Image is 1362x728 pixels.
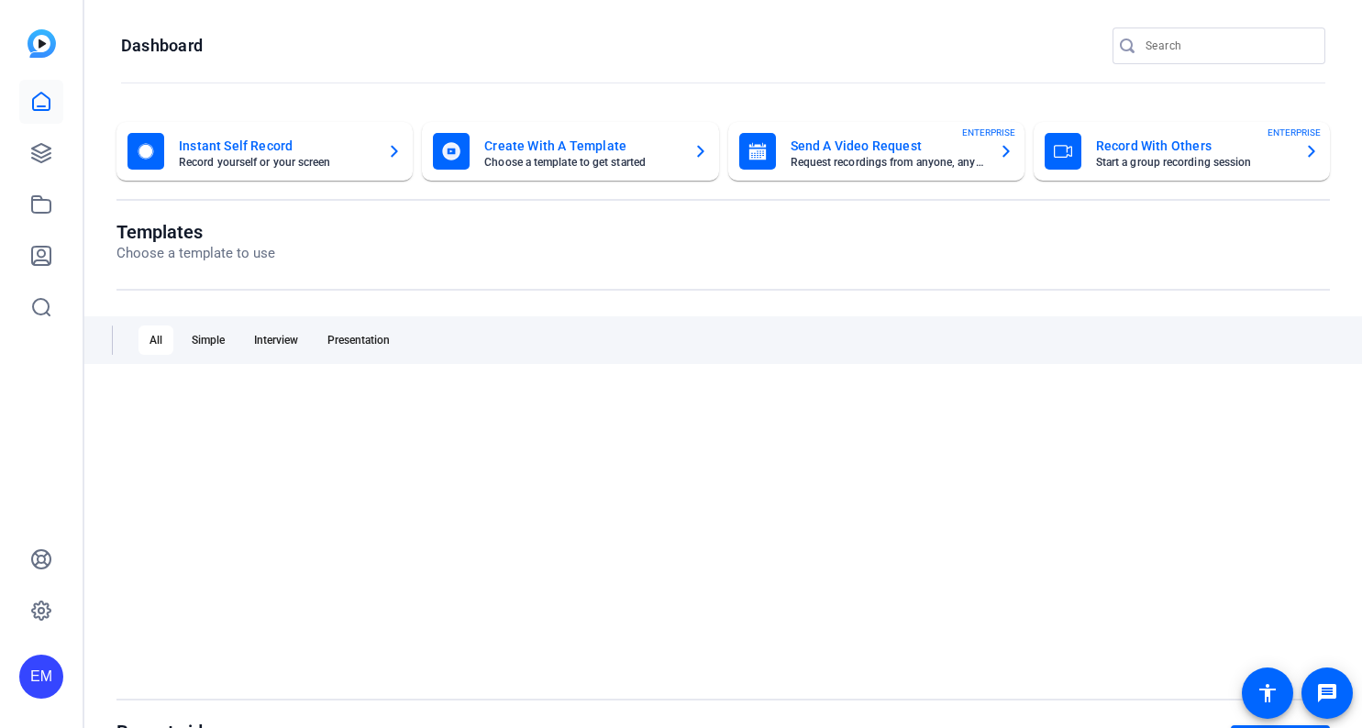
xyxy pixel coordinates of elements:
mat-card-subtitle: Start a group recording session [1096,157,1290,168]
mat-card-subtitle: Choose a template to get started [484,157,678,168]
mat-card-subtitle: Record yourself or your screen [179,157,372,168]
div: Presentation [316,325,401,355]
p: Choose a template to use [116,243,275,264]
button: Send A Video RequestRequest recordings from anyone, anywhereENTERPRISE [728,122,1024,181]
div: All [138,325,173,355]
button: Create With A TemplateChoose a template to get started [422,122,718,181]
mat-card-title: Record With Others [1096,135,1290,157]
mat-icon: message [1316,682,1338,704]
mat-card-subtitle: Request recordings from anyone, anywhere [791,157,984,168]
mat-card-title: Instant Self Record [179,135,372,157]
div: Simple [181,325,236,355]
h1: Dashboard [121,35,203,57]
span: ENTERPRISE [962,126,1015,139]
mat-card-title: Send A Video Request [791,135,984,157]
img: blue-gradient.svg [28,29,56,58]
div: EM [19,655,63,699]
input: Search [1146,35,1311,57]
button: Instant Self RecordRecord yourself or your screen [116,122,413,181]
h1: Templates [116,221,275,243]
span: ENTERPRISE [1268,126,1321,139]
button: Record With OthersStart a group recording sessionENTERPRISE [1034,122,1330,181]
div: Interview [243,325,309,355]
mat-icon: accessibility [1257,682,1279,704]
mat-card-title: Create With A Template [484,135,678,157]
